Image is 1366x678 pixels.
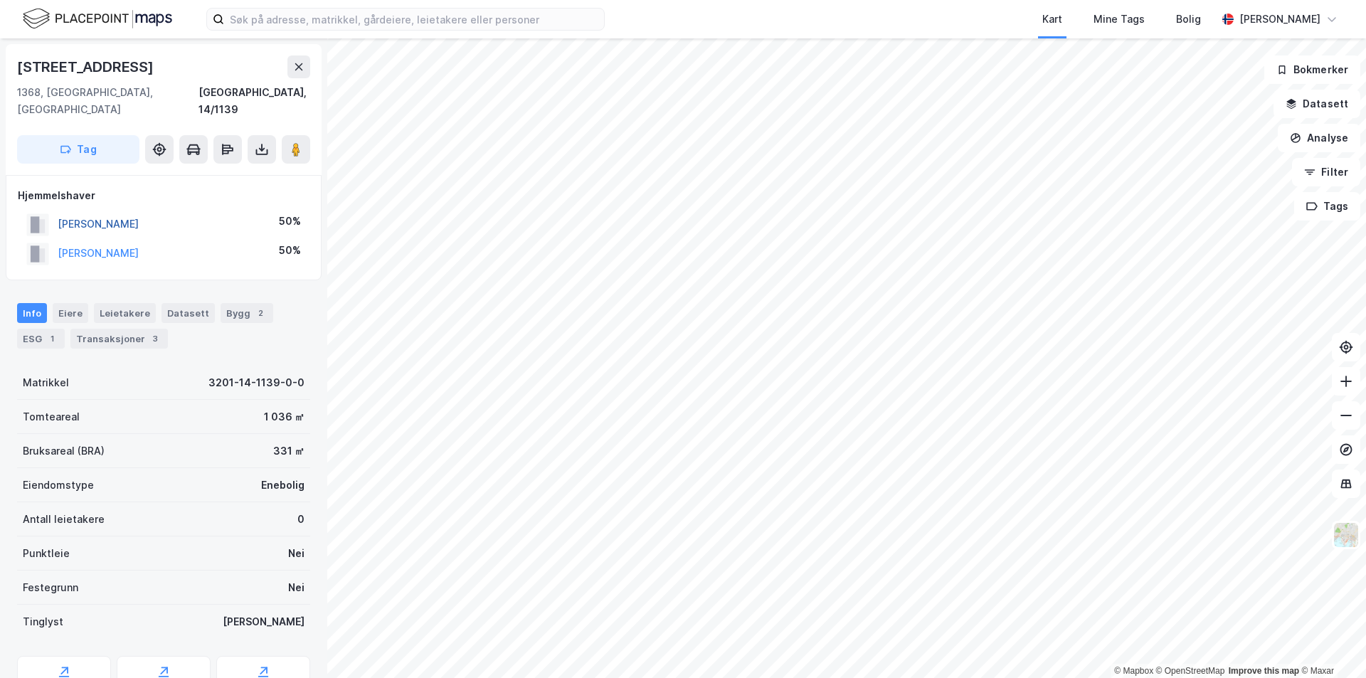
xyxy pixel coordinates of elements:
div: Bolig [1176,11,1201,28]
div: Bygg [221,303,273,323]
a: Improve this map [1229,666,1299,676]
button: Tags [1294,192,1360,221]
iframe: Chat Widget [1295,610,1366,678]
div: Nei [288,545,305,562]
div: [PERSON_NAME] [223,613,305,630]
img: logo.f888ab2527a4732fd821a326f86c7f29.svg [23,6,172,31]
img: Z [1333,521,1360,549]
div: 1 [45,332,59,346]
div: [PERSON_NAME] [1239,11,1320,28]
div: ESG [17,329,65,349]
a: OpenStreetMap [1156,666,1225,676]
div: Info [17,303,47,323]
div: 331 ㎡ [273,443,305,460]
div: Antall leietakere [23,511,105,528]
div: 1 036 ㎡ [264,408,305,425]
button: Filter [1292,158,1360,186]
div: Eiendomstype [23,477,94,494]
div: Kart [1042,11,1062,28]
div: Festegrunn [23,579,78,596]
div: Matrikkel [23,374,69,391]
div: Nei [288,579,305,596]
input: Søk på adresse, matrikkel, gårdeiere, leietakere eller personer [224,9,604,30]
div: [STREET_ADDRESS] [17,55,157,78]
div: 2 [253,306,268,320]
div: 50% [279,213,301,230]
div: Leietakere [94,303,156,323]
div: Enebolig [261,477,305,494]
div: Eiere [53,303,88,323]
div: Transaksjoner [70,329,168,349]
div: 3 [148,332,162,346]
button: Datasett [1274,90,1360,118]
div: Tinglyst [23,613,63,630]
button: Bokmerker [1264,55,1360,84]
div: Tomteareal [23,408,80,425]
button: Tag [17,135,139,164]
button: Analyse [1278,124,1360,152]
a: Mapbox [1114,666,1153,676]
div: Punktleie [23,545,70,562]
div: Mine Tags [1094,11,1145,28]
div: 50% [279,242,301,259]
div: Hjemmelshaver [18,187,309,204]
div: 3201-14-1139-0-0 [208,374,305,391]
div: Bruksareal (BRA) [23,443,105,460]
div: [GEOGRAPHIC_DATA], 14/1139 [198,84,310,118]
div: 0 [297,511,305,528]
div: Datasett [162,303,215,323]
div: 1368, [GEOGRAPHIC_DATA], [GEOGRAPHIC_DATA] [17,84,198,118]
